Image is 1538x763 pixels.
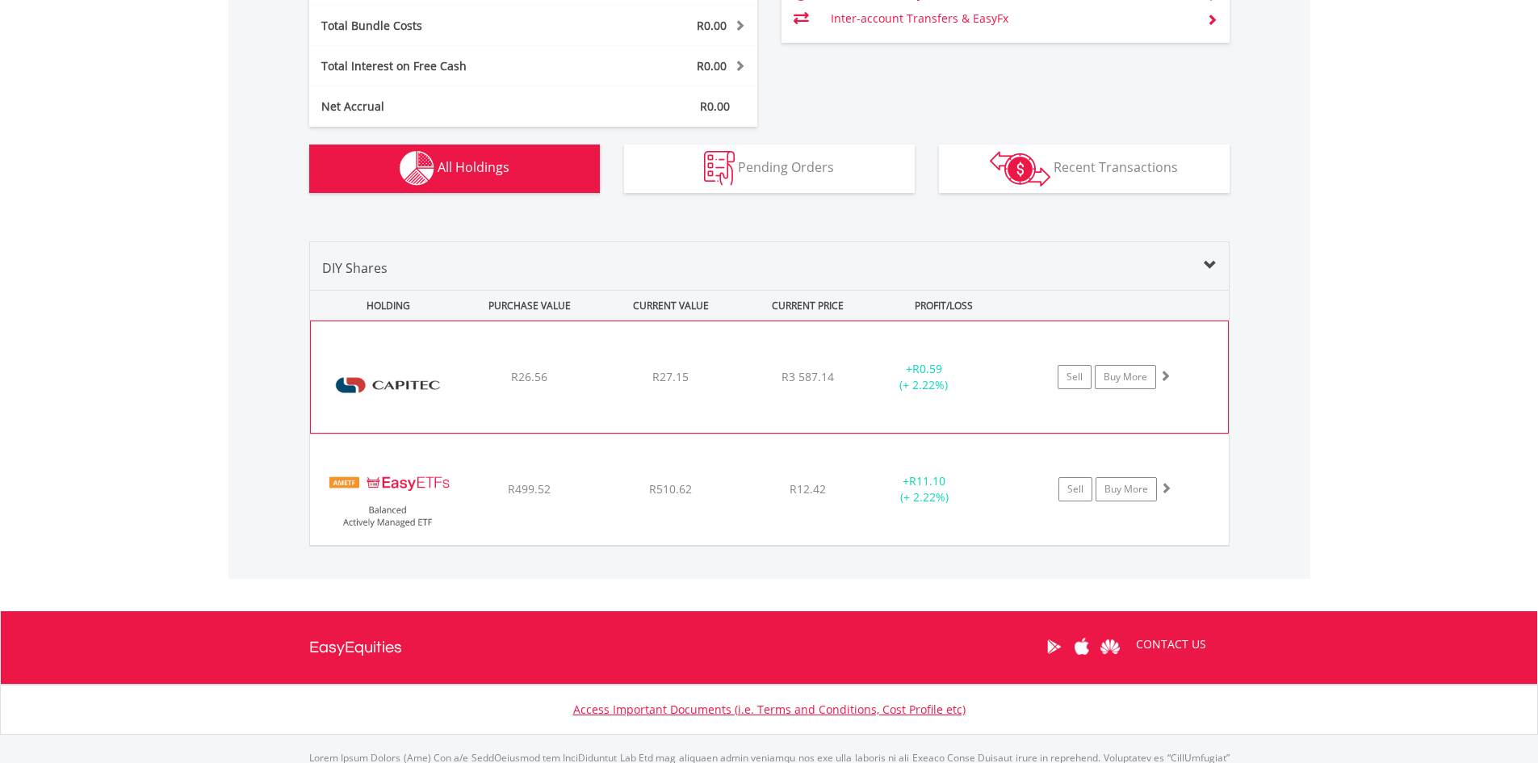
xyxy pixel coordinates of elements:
div: PURCHASE VALUE [461,291,599,321]
img: holdings-wht.png [400,151,434,186]
span: R26.56 [511,369,547,384]
div: HOLDING [311,291,458,321]
img: EQU.ZA.EASYBF.png [318,455,457,541]
a: Sell [1058,477,1092,501]
span: R499.52 [508,481,551,497]
a: Buy More [1095,365,1156,389]
button: Pending Orders [624,145,915,193]
img: pending_instructions-wht.png [704,151,735,186]
a: Access Important Documents (i.e. Terms and Conditions, Cost Profile etc) [573,702,966,717]
span: DIY Shares [322,259,388,277]
a: CONTACT US [1125,622,1217,667]
a: Google Play [1040,622,1068,672]
div: + (+ 2.22%) [864,473,986,505]
button: Recent Transactions [939,145,1230,193]
span: R0.00 [700,99,730,114]
button: All Holdings [309,145,600,193]
div: Net Accrual [309,99,571,115]
a: EasyEquities [309,611,402,684]
div: Total Bundle Costs [309,18,571,34]
span: Recent Transactions [1054,158,1178,176]
div: + (+ 2.22%) [863,361,984,393]
span: R0.00 [697,18,727,33]
span: R0.00 [697,58,727,73]
span: R27.15 [652,369,689,384]
a: Apple [1068,622,1096,672]
span: R11.10 [909,473,945,488]
a: Sell [1058,365,1092,389]
td: Inter-account Transfers & EasyFx [831,6,1193,31]
span: R0.59 [912,361,942,376]
a: Buy More [1096,477,1157,501]
span: R3 587.14 [782,369,834,384]
div: CURRENT PRICE [743,291,871,321]
img: EQU.ZA.CPI.png [319,342,458,429]
span: All Holdings [438,158,509,176]
span: Pending Orders [738,158,834,176]
div: PROFIT/LOSS [875,291,1013,321]
div: CURRENT VALUE [602,291,740,321]
a: Huawei [1096,622,1125,672]
div: Total Interest on Free Cash [309,58,571,74]
img: transactions-zar-wht.png [990,151,1050,187]
span: R510.62 [649,481,692,497]
span: R12.42 [790,481,826,497]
